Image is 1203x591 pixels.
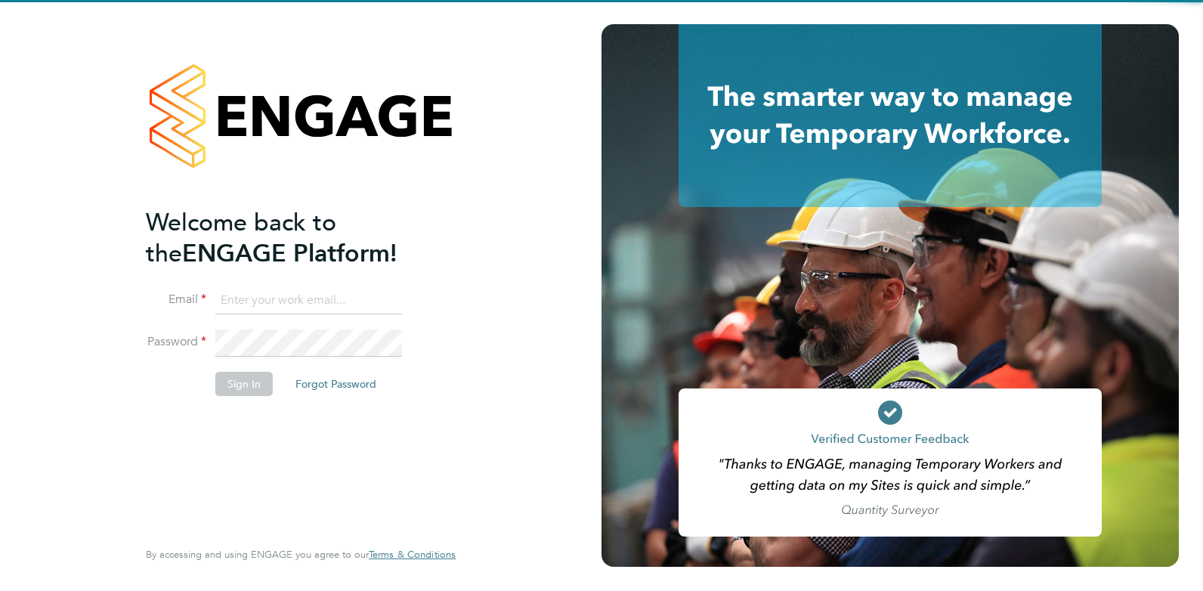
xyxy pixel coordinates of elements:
button: Sign In [215,372,273,396]
label: Password [146,334,206,350]
h2: ENGAGE Platform! [146,207,441,269]
input: Enter your work email... [215,287,402,314]
a: Terms & Conditions [369,549,456,561]
button: Forgot Password [283,372,388,396]
label: Email [146,292,206,308]
span: Terms & Conditions [369,548,456,561]
span: By accessing and using ENGAGE you agree to our [146,548,456,561]
span: Welcome back to the [146,208,336,268]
